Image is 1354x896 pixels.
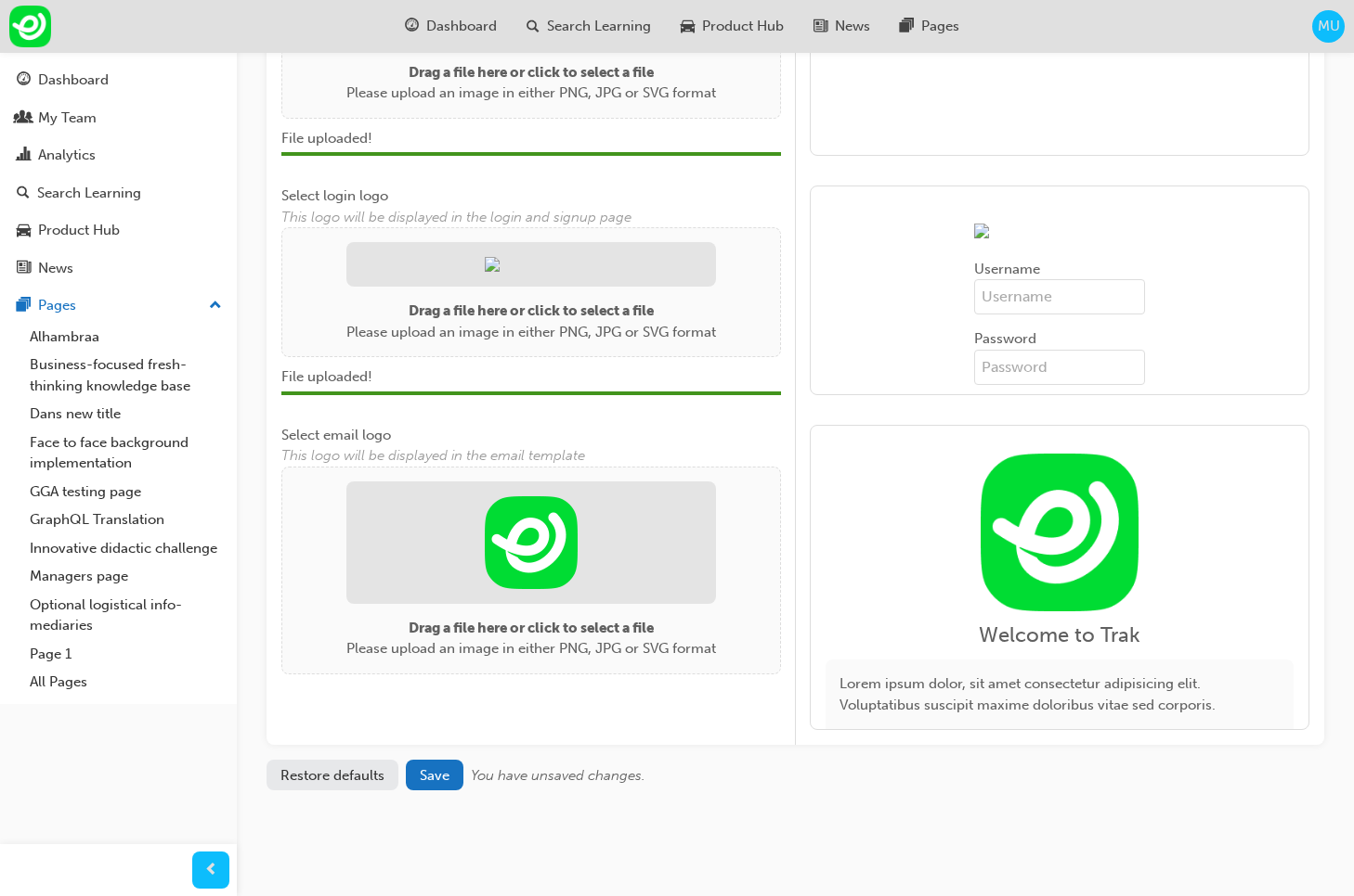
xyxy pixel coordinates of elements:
div: News [38,258,73,279]
a: Dans new title [22,400,229,429]
div: My Team [38,108,97,129]
p: Drag a file here or click to select a file [346,618,716,639]
span: pages-icon [900,15,914,38]
button: Pages [7,288,229,323]
input: Username [974,279,1145,314]
span: Lorem ipsum dolor, sit amet consectetur adipisicing elit. Voluptatibus suscipit maxime doloribus ... [840,675,1216,713]
span: search-icon [527,15,540,38]
div: Analytics [38,145,96,166]
div: Drag a file here or click to select a filePlease upload an image in either PNG, JPG or SVG format [281,467,781,674]
a: pages-iconPages [885,7,974,45]
div: Search Learning [37,183,141,204]
div: Product Hub [38,220,120,241]
p: Drag a file here or click to select a file [346,62,716,83]
p: Please upload an image in either PNG, JPG or SVG format [346,638,716,659]
a: Face to face background implementation [22,429,229,478]
span: search-icon [17,186,30,202]
p: Drag a file here or click to select a file [346,301,716,322]
input: Password [974,350,1145,385]
button: DashboardMy TeamAnalyticsSearch LearningProduct HubNews [7,59,229,288]
span: Password [974,328,1145,350]
a: GraphQL Translation [22,506,229,534]
p: Please upload an image in either PNG, JPG or SVG format [346,322,716,343]
a: News [7,251,229,286]
span: guage-icon [17,72,31,89]
span: File uploaded! [281,368,372,385]
span: prev-icon [204,859,218,882]
span: Username [974,259,1145,280]
button: Save [406,760,463,790]
span: guage-icon [405,15,419,38]
span: car-icon [17,223,31,239]
span: You have unsaved changes. [471,767,645,784]
button: Restore defaults [267,760,398,790]
span: File uploaded! [281,130,372,147]
span: Dashboard [426,16,497,37]
a: Dashboard [7,63,229,97]
img: a53430b1-01a4-4612-a825-3137ee242490.png [485,496,578,589]
a: car-iconProduct Hub [666,7,799,45]
span: chart-icon [17,147,31,164]
span: up-icon [209,294,222,318]
p: Please upload an image in either PNG, JPG or SVG format [346,83,716,104]
img: 68e7f1db-90d9-496a-9add-800836ef0d16 [974,224,989,238]
a: Product Hub [7,213,229,248]
span: news-icon [17,261,31,277]
a: guage-iconDashboard [390,7,512,45]
span: people-icon [17,110,31,127]
a: All Pages [22,668,229,697]
a: GGA testing page [22,478,229,506]
span: news-icon [814,15,827,38]
a: Innovative didactic challenge [22,534,229,563]
span: Pages [921,16,959,37]
div: Pages [38,295,76,316]
span: pages-icon [17,298,31,314]
img: 68e7f1db-90d9-496a-9add-800836ef0d16 [485,257,578,272]
a: Alhambraa [22,323,229,352]
span: Product Hub [702,16,784,37]
img: Trak [9,6,51,47]
span: Search Learning [547,16,651,37]
span: Select login logo [281,187,388,204]
span: This logo will be displayed in the email template [281,445,781,467]
span: Welcome to Trak [826,625,1294,646]
a: Managers page [22,562,229,591]
span: Save [420,767,449,784]
button: MU [1312,10,1345,43]
a: Search Learning [7,176,229,211]
span: This logo will be displayed in the login and signup page [281,207,781,228]
a: search-iconSearch Learning [512,7,666,45]
div: Dashboard [38,70,109,91]
a: Business-focused fresh-thinking knowledge base [22,351,229,400]
div: Drag a file here or click to select a filePlease upload an image in either PNG, JPG or SVG format [281,227,781,357]
a: Analytics [7,138,229,173]
span: Select email logo [281,427,391,443]
a: news-iconNews [799,7,885,45]
a: Page 1 [22,640,229,669]
span: car-icon [681,15,695,38]
span: MU [1318,16,1340,37]
span: News [835,16,870,37]
a: Optional logistical info-mediaries [22,591,229,640]
a: My Team [7,101,229,135]
img: a53430b1-01a4-4612-a825-3137ee242490.png [981,454,1139,611]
